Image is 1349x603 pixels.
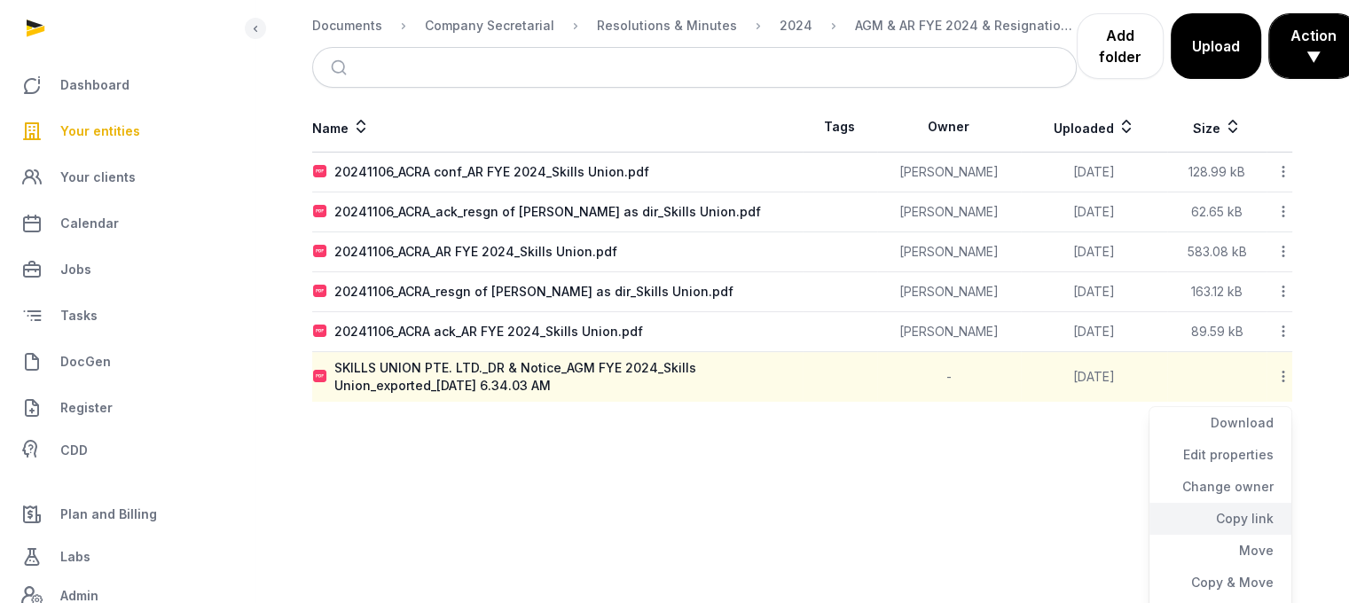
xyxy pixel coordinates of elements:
div: Change owner [1149,471,1291,503]
div: 2024 [780,17,812,35]
div: 20241106_ACRA_resgn of [PERSON_NAME] as dir_Skills Union.pdf [334,283,733,301]
span: [DATE] [1073,324,1115,339]
a: Jobs [14,248,240,291]
img: pdf.svg [313,205,327,219]
td: 583.08 kB [1167,232,1267,272]
img: pdf.svg [313,285,327,299]
th: Tags [803,102,877,153]
span: Your clients [60,167,136,188]
div: 20241106_ACRA conf_AR FYE 2024_Skills Union.pdf [334,163,649,181]
td: 128.99 kB [1167,153,1267,192]
span: Dashboard [60,74,129,96]
th: Owner [877,102,1021,153]
div: Move [1149,535,1291,567]
span: [DATE] [1073,164,1115,179]
span: [DATE] [1073,204,1115,219]
button: Submit [320,48,362,87]
th: Name [312,102,803,153]
a: Your entities [14,110,240,153]
a: DocGen [14,341,240,383]
div: AGM & AR FYE 2024 & Resignation of [PERSON_NAME] as director [855,17,1077,35]
span: [DATE] [1073,244,1115,259]
button: Upload [1171,13,1261,79]
div: 20241106_ACRA ack_AR FYE 2024_Skills Union.pdf [334,323,643,341]
nav: Breadcrumb [312,4,1077,47]
span: DocGen [60,351,111,372]
td: [PERSON_NAME] [877,272,1021,312]
span: CDD [60,440,88,461]
div: Company Secretarial [425,17,554,35]
span: Tasks [60,305,98,326]
div: SKILLS UNION PTE. LTD._DR & Notice_AGM FYE 2024_Skills Union_exported_[DATE] 6.34.03 AM [334,359,802,395]
div: Download [1149,407,1291,439]
span: Calendar [60,213,119,234]
span: [DATE] [1073,284,1115,299]
div: Documents [312,17,382,35]
th: Uploaded [1021,102,1167,153]
div: Copy link [1149,503,1291,535]
img: pdf.svg [313,245,327,259]
div: Copy & Move [1149,567,1291,599]
img: pdf.svg [313,165,327,179]
a: Labs [14,536,240,578]
span: Register [60,397,113,419]
div: Resolutions & Minutes [597,17,737,35]
div: 20241106_ACRA_ack_resgn of [PERSON_NAME] as dir_Skills Union.pdf [334,203,761,221]
td: [PERSON_NAME] [877,232,1021,272]
span: [DATE] [1073,369,1115,384]
td: 89.59 kB [1167,312,1267,352]
td: [PERSON_NAME] [877,192,1021,232]
span: Labs [60,546,90,568]
a: Tasks [14,294,240,337]
img: pdf.svg [313,325,327,339]
span: Your entities [60,121,140,142]
a: Your clients [14,156,240,199]
td: 163.12 kB [1167,272,1267,312]
td: 62.65 kB [1167,192,1267,232]
a: Dashboard [14,64,240,106]
a: Add folder [1077,13,1164,79]
span: Jobs [60,259,91,280]
span: Plan and Billing [60,504,157,525]
div: 20241106_ACRA_AR FYE 2024_Skills Union.pdf [334,243,617,261]
a: CDD [14,433,240,468]
td: - [877,352,1021,403]
td: [PERSON_NAME] [877,312,1021,352]
a: Calendar [14,202,240,245]
a: Register [14,387,240,429]
td: [PERSON_NAME] [877,153,1021,192]
th: Size [1167,102,1267,153]
div: Edit properties [1149,439,1291,471]
a: Plan and Billing [14,493,240,536]
img: pdf.svg [313,370,327,384]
